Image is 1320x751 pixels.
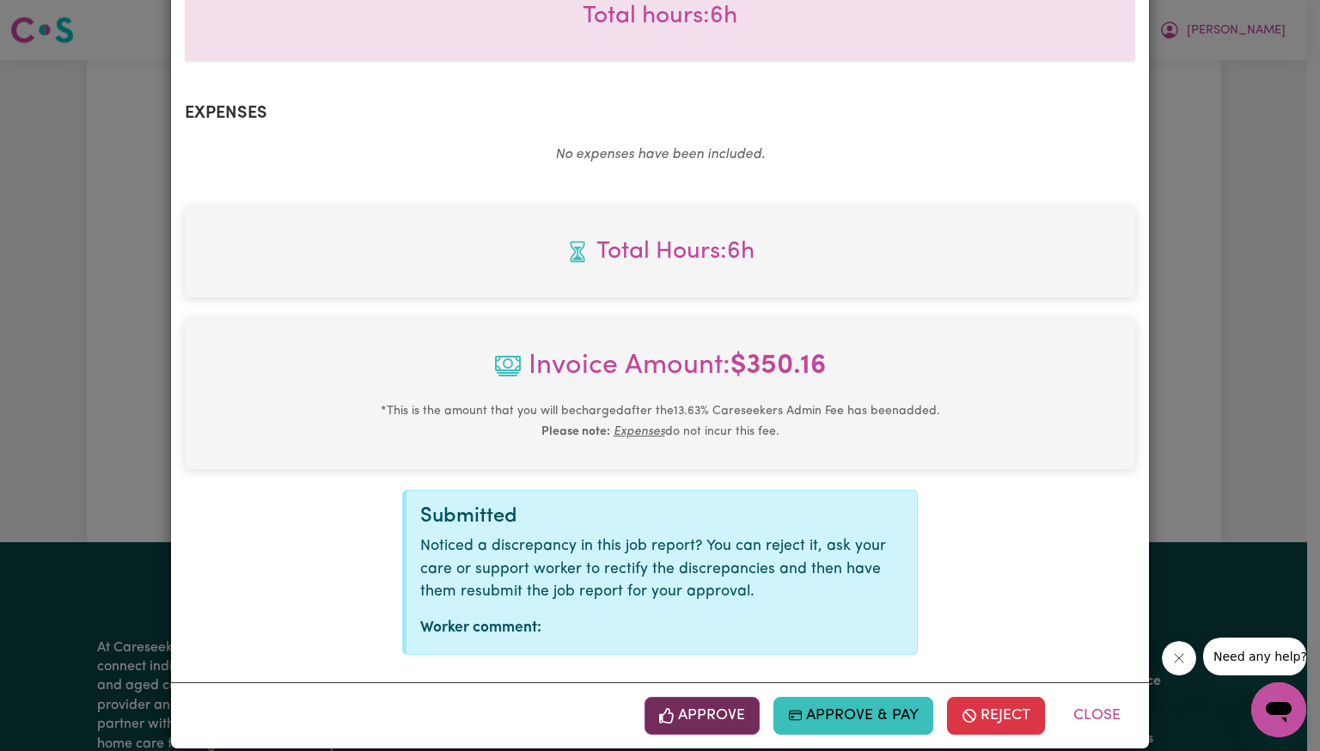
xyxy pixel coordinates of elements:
iframe: Close message [1162,641,1196,675]
span: Invoice Amount: [199,345,1121,400]
b: $ 350.16 [730,352,826,380]
button: Approve & Pay [773,697,934,735]
em: No expenses have been included. [555,148,765,162]
iframe: Message from company [1203,638,1306,675]
span: Submitted [420,506,517,527]
span: Total hours worked: 6 hours [199,234,1121,270]
h2: Expenses [185,103,1135,124]
iframe: Button to launch messaging window [1251,682,1306,737]
button: Close [1059,697,1135,735]
small: This is the amount that you will be charged after the 13.63 % Careseekers Admin Fee has been adde... [381,405,940,438]
b: Please note: [541,425,610,438]
button: Approve [645,697,760,735]
span: Need any help? [10,12,104,26]
span: Total hours worked: 6 hours [583,4,737,28]
button: Reject [947,697,1045,735]
p: Noticed a discrepancy in this job report? You can reject it, ask your care or support worker to r... [420,535,903,603]
strong: Worker comment: [420,620,541,635]
u: Expenses [614,425,665,438]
